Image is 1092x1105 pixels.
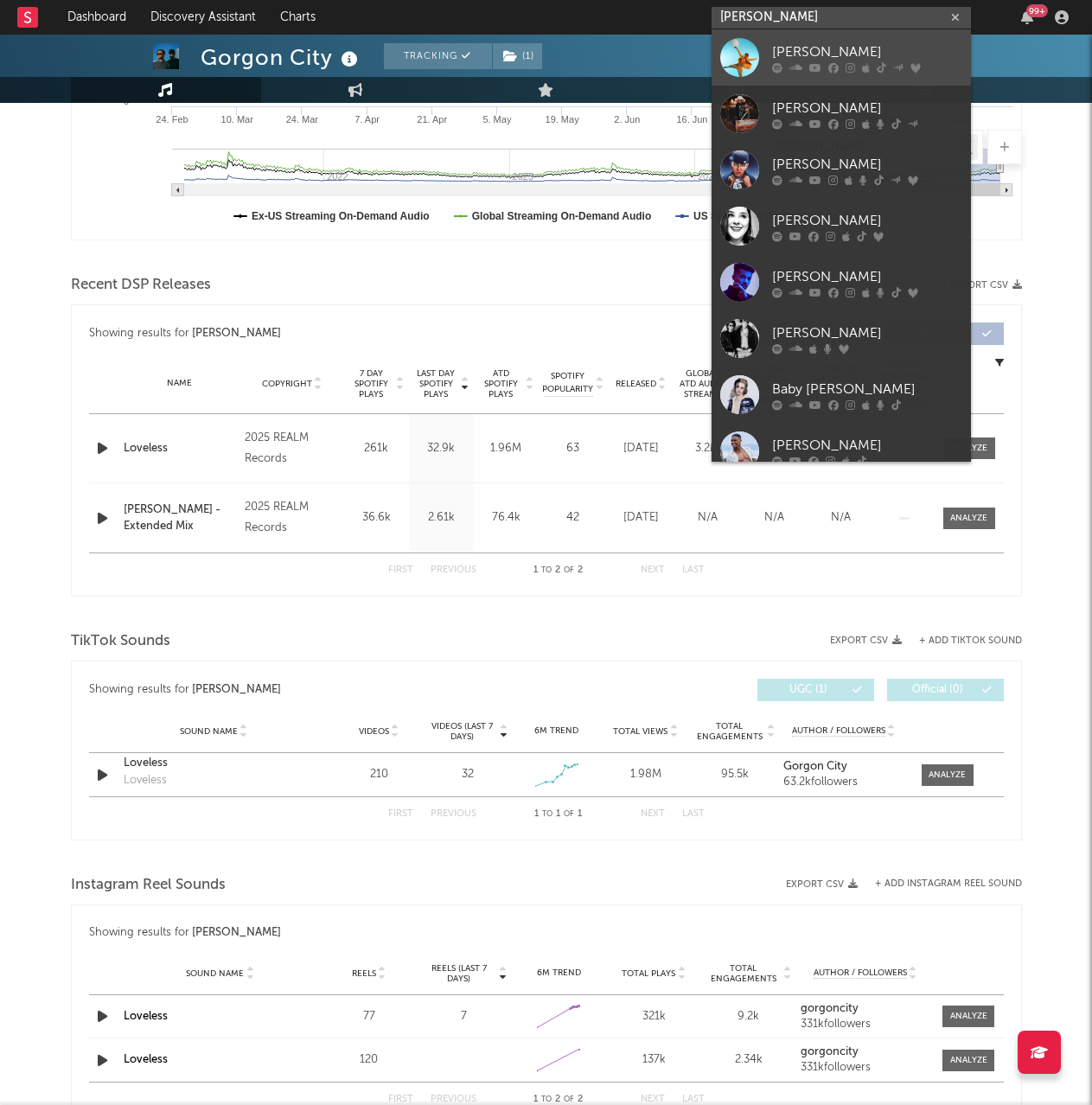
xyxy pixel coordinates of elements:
[124,501,237,535] div: [PERSON_NAME] - Extended Mix
[783,761,847,772] strong: Gorgon City
[478,440,534,457] div: 1.96M
[384,43,492,69] button: Tracking
[124,755,304,772] a: Loveless
[676,114,707,125] text: 16. Jun
[772,210,962,231] div: [PERSON_NAME]
[348,368,394,399] span: 7 Day Spotify Plays
[614,114,640,125] text: 2. Jun
[542,370,593,396] span: Spotify Popularity
[516,725,597,738] div: 6M Trend
[417,114,447,125] text: 21. Apr
[186,968,244,979] span: Sound Name
[252,210,430,222] text: Ex-US Streaming On-Demand Audio
[545,114,579,125] text: 19. May
[694,766,775,783] div: 95.5k
[471,210,651,222] text: Global Streaming On-Demand Audio
[478,368,524,399] span: ATD Spotify Plays
[783,776,904,789] div: 63.2k followers
[388,1095,413,1104] button: First
[478,509,534,527] div: 76.4k
[682,565,705,575] button: Last
[641,809,665,819] button: Next
[605,766,686,783] div: 1.98M
[89,923,1004,943] div: Showing results for
[511,560,606,581] div: 1 2 2
[801,1062,930,1074] div: 331k followers
[622,968,675,979] span: Total Plays
[801,1003,859,1014] strong: gorgoncity
[612,440,670,457] div: [DATE]
[124,377,237,390] div: Name
[124,772,167,789] div: Loveless
[772,154,962,175] div: [PERSON_NAME]
[679,509,737,527] div: N/A
[245,497,339,539] div: 2025 REALM Records
[220,114,253,125] text: 10. Mar
[712,310,971,367] a: [PERSON_NAME]
[339,766,419,783] div: 210
[543,440,603,457] div: 63
[772,42,962,62] div: [PERSON_NAME]
[641,1095,665,1104] button: Next
[124,1011,168,1022] a: Loveless
[712,142,971,198] a: [PERSON_NAME]
[413,368,459,399] span: Last Day Spotify Plays
[421,1008,508,1025] div: 7
[772,379,962,399] div: Baby [PERSON_NAME]
[772,435,962,456] div: [PERSON_NAME]
[482,114,512,125] text: 5. May
[801,1003,930,1015] a: gorgoncity
[679,440,737,457] div: 3.2M
[712,198,971,254] a: [PERSON_NAME]
[830,636,902,646] button: Export CSV
[413,440,469,457] div: 32.9k
[902,636,1022,646] button: + Add TikTok Sound
[493,43,542,69] button: (1)
[431,565,476,575] button: Previous
[431,1095,476,1104] button: Previous
[462,766,474,783] div: 32
[348,509,405,527] div: 36.6k
[757,679,874,701] button: UGC(1)
[564,810,574,818] span: of
[694,721,764,742] span: Total Engagements
[511,804,606,825] div: 1 1 1
[516,967,603,980] div: 6M Trend
[245,428,339,469] div: 2025 REALM Records
[1026,4,1048,17] div: 99 +
[712,7,971,29] input: Search for artists
[610,1051,697,1069] div: 137k
[348,440,405,457] div: 261k
[192,680,281,700] div: [PERSON_NAME]
[89,679,546,701] div: Showing results for
[326,1008,412,1025] div: 77
[192,923,281,943] div: [PERSON_NAME]
[262,379,312,389] span: Copyright
[354,114,380,125] text: 7. Apr
[801,1046,930,1058] a: gorgoncity
[388,809,413,819] button: First
[786,879,858,890] button: Export CSV
[124,440,237,457] a: Loveless
[543,509,603,527] div: 42
[71,875,226,896] span: Instagram Reel Sounds
[858,879,1022,889] div: + Add Instagram Reel Sound
[541,1095,552,1103] span: to
[612,509,670,527] div: [DATE]
[801,1046,859,1057] strong: gorgoncity
[814,968,907,979] span: Author / Followers
[1021,10,1033,24] button: 99+
[71,631,170,652] span: TikTok Sounds
[682,809,705,819] button: Last
[564,1095,574,1103] span: of
[693,210,855,222] text: US Streaming On-Demand Audio
[613,726,667,737] span: Total Views
[712,29,971,86] a: [PERSON_NAME]
[156,114,188,125] text: 24. Feb
[201,43,362,72] div: Gorgon City
[712,423,971,479] a: [PERSON_NAME]
[285,114,318,125] text: 24. Mar
[413,509,469,527] div: 2.61k
[887,679,1004,701] button: Official(0)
